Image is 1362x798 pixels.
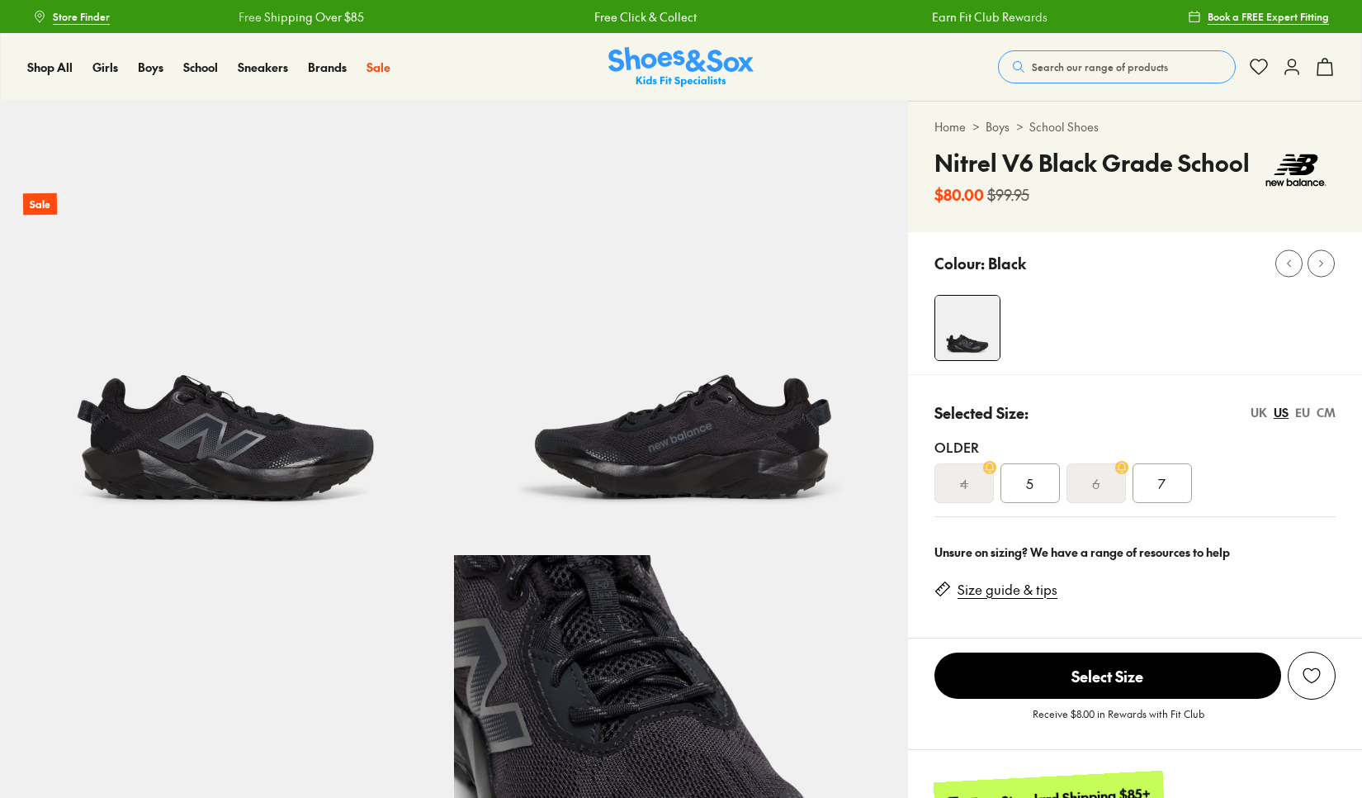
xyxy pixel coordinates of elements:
[454,101,908,555] img: 5-520583_1
[934,145,1250,180] h4: Nitrel V6 Black Grade School
[986,118,1010,135] a: Boys
[1026,473,1033,493] span: 5
[608,47,754,88] a: Shoes & Sox
[1288,652,1336,700] button: Add to Wishlist
[912,8,1028,26] a: Earn Fit Club Rewards
[92,59,118,75] span: Girls
[1317,404,1336,421] div: CM
[1188,2,1329,31] a: Book a FREE Expert Fitting
[987,183,1029,206] s: $99.95
[1158,473,1166,493] span: 7
[92,59,118,76] a: Girls
[1032,59,1168,74] span: Search our range of products
[1256,145,1336,195] img: Vendor logo
[27,59,73,76] a: Shop All
[219,8,344,26] a: Free Shipping Over $85
[238,59,288,75] span: Sneakers
[958,581,1057,599] a: Size guide & tips
[33,2,110,31] a: Store Finder
[1251,404,1267,421] div: UK
[53,9,110,24] span: Store Finder
[183,59,218,76] a: School
[608,47,754,88] img: SNS_Logo_Responsive.svg
[934,437,1336,457] div: Older
[934,653,1281,699] span: Select Size
[960,473,968,493] s: 4
[23,193,57,216] p: Sale
[308,59,347,75] span: Brands
[1208,9,1329,24] span: Book a FREE Expert Fitting
[934,252,985,274] p: Colour:
[27,59,73,75] span: Shop All
[138,59,163,75] span: Boys
[934,118,1336,135] div: > >
[1029,118,1099,135] a: School Shoes
[183,59,218,75] span: School
[934,652,1281,700] button: Select Size
[367,59,390,75] span: Sale
[575,8,677,26] a: Free Click & Collect
[1274,404,1289,421] div: US
[935,296,1000,360] img: 4-520582_1
[138,59,163,76] a: Boys
[1295,404,1310,421] div: EU
[934,183,984,206] b: $80.00
[998,50,1236,83] button: Search our range of products
[308,59,347,76] a: Brands
[367,59,390,76] a: Sale
[934,118,966,135] a: Home
[934,401,1029,424] p: Selected Size:
[1033,706,1204,736] p: Receive $8.00 in Rewards with Fit Club
[934,544,1336,561] div: Unsure on sizing? We have a range of resources to help
[1092,473,1100,493] s: 6
[988,252,1026,274] p: Black
[238,59,288,76] a: Sneakers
